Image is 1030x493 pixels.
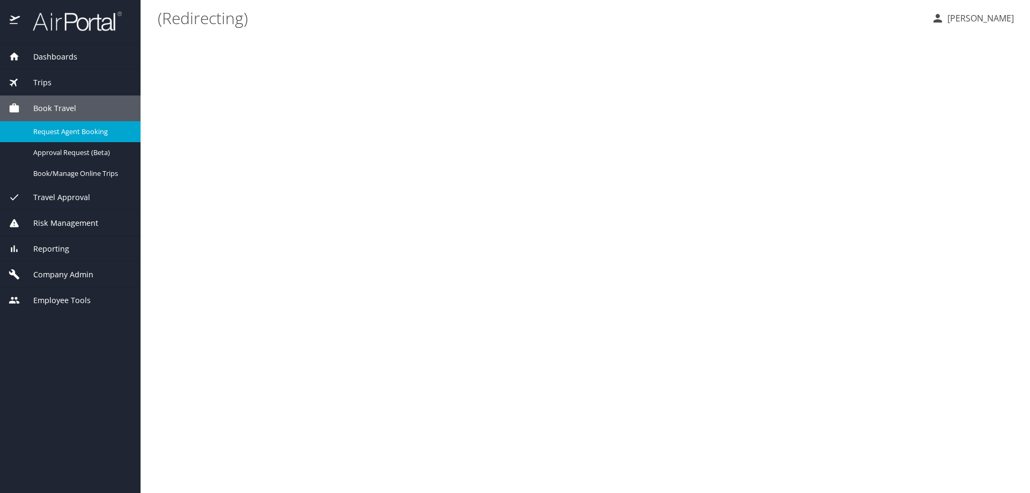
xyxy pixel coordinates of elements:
img: airportal-logo.png [21,11,122,32]
span: Reporting [20,243,69,255]
span: Company Admin [20,269,93,281]
h1: (Redirecting) [158,1,923,34]
span: Approval Request (Beta) [33,148,128,158]
span: Dashboards [20,51,77,63]
button: [PERSON_NAME] [927,9,1018,28]
span: Book Travel [20,102,76,114]
span: Risk Management [20,217,98,229]
span: Book/Manage Online Trips [33,168,128,179]
span: Trips [20,77,51,89]
img: icon-airportal.png [10,11,21,32]
p: [PERSON_NAME] [944,12,1014,25]
span: Travel Approval [20,192,90,203]
span: Request Agent Booking [33,127,128,137]
span: Employee Tools [20,295,91,306]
